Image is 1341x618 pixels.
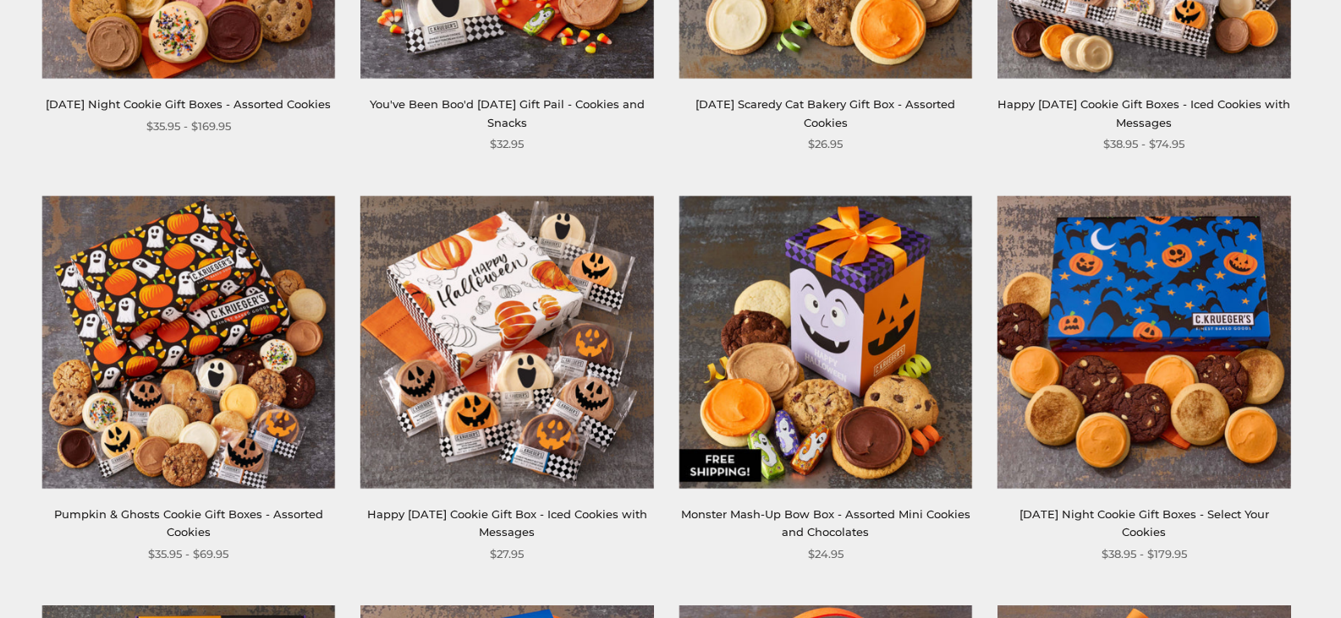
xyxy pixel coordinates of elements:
[998,195,1290,488] img: Halloween Night Cookie Gift Boxes - Select Your Cookies
[14,554,175,604] iframe: Sign Up via Text for Offers
[54,507,323,539] a: Pumpkin & Ghosts Cookie Gift Boxes - Assorted Cookies
[681,507,970,539] a: Monster Mash-Up Bow Box - Assorted Mini Cookies and Chocolates
[42,195,335,488] img: Pumpkin & Ghosts Cookie Gift Boxes - Assorted Cookies
[367,507,647,539] a: Happy [DATE] Cookie Gift Box - Iced Cookies with Messages
[360,195,653,488] img: Happy Halloween Cookie Gift Box - Iced Cookies with Messages
[1102,545,1187,563] span: $38.95 - $179.95
[1019,507,1269,539] a: [DATE] Night Cookie Gift Boxes - Select Your Cookies
[998,97,1290,129] a: Happy [DATE] Cookie Gift Boxes - Iced Cookies with Messages
[46,97,331,111] a: [DATE] Night Cookie Gift Boxes - Assorted Cookies
[1103,135,1184,153] span: $38.95 - $74.95
[370,97,645,129] a: You've Been Boo'd [DATE] Gift Pail - Cookies and Snacks
[679,195,972,488] img: Monster Mash-Up Bow Box - Assorted Mini Cookies and Chocolates
[808,135,843,153] span: $26.95
[808,545,844,563] span: $24.95
[148,545,228,563] span: $35.95 - $69.95
[695,97,955,129] a: [DATE] Scaredy Cat Bakery Gift Box - Assorted Cookies
[490,135,524,153] span: $32.95
[490,545,524,563] span: $27.95
[146,118,231,135] span: $35.95 - $169.95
